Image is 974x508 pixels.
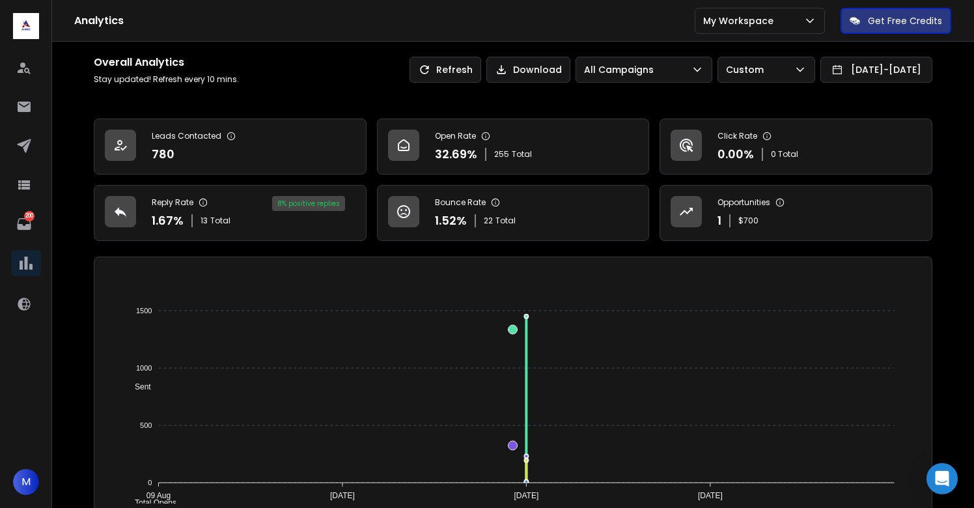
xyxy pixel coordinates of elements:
button: M [13,469,39,495]
tspan: [DATE] [698,491,723,500]
button: [DATE]-[DATE] [820,57,932,83]
div: Open Intercom Messenger [926,463,958,494]
button: Refresh [410,57,481,83]
p: Stay updated! Refresh every 10 mins. [94,74,239,85]
a: Opportunities1$700 [660,185,932,241]
a: Leads Contacted780 [94,119,367,175]
a: Reply Rate1.67%13Total8% positive replies [94,185,367,241]
p: Reply Rate [152,197,193,208]
p: 780 [152,145,174,163]
span: Total Opens [125,498,176,507]
tspan: 09 Aug [146,491,171,500]
tspan: 0 [148,479,152,487]
p: 1 [717,212,721,230]
p: All Campaigns [584,63,659,76]
img: logo [13,13,39,39]
button: Get Free Credits [841,8,951,34]
span: Total [495,216,516,226]
a: Bounce Rate1.52%22Total [377,185,650,241]
tspan: [DATE] [514,491,539,500]
p: Opportunities [717,197,770,208]
p: Leads Contacted [152,131,221,141]
span: Sent [125,382,151,391]
p: 1.67 % [152,212,184,230]
a: 200 [11,211,37,237]
p: Get Free Credits [868,14,942,27]
h1: Analytics [74,13,695,29]
p: My Workspace [703,14,779,27]
a: Open Rate32.69%255Total [377,119,650,175]
p: Open Rate [435,131,476,141]
span: 22 [484,216,493,226]
p: Download [513,63,562,76]
p: 0 Total [771,149,798,160]
span: 255 [494,149,509,160]
button: Download [486,57,570,83]
div: 8 % positive replies [272,196,345,211]
p: Click Rate [717,131,757,141]
tspan: 500 [140,421,152,429]
p: 200 [24,211,35,221]
p: 0.00 % [717,145,754,163]
p: 1.52 % [435,212,467,230]
span: Total [512,149,532,160]
tspan: 1500 [136,307,152,315]
p: Refresh [436,63,473,76]
tspan: 1000 [136,364,152,372]
p: Custom [726,63,769,76]
a: Click Rate0.00%0 Total [660,119,932,175]
h1: Overall Analytics [94,55,239,70]
p: Bounce Rate [435,197,486,208]
tspan: [DATE] [330,491,355,500]
span: Total [210,216,230,226]
p: 32.69 % [435,145,477,163]
span: 13 [201,216,208,226]
p: $ 700 [738,216,758,226]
